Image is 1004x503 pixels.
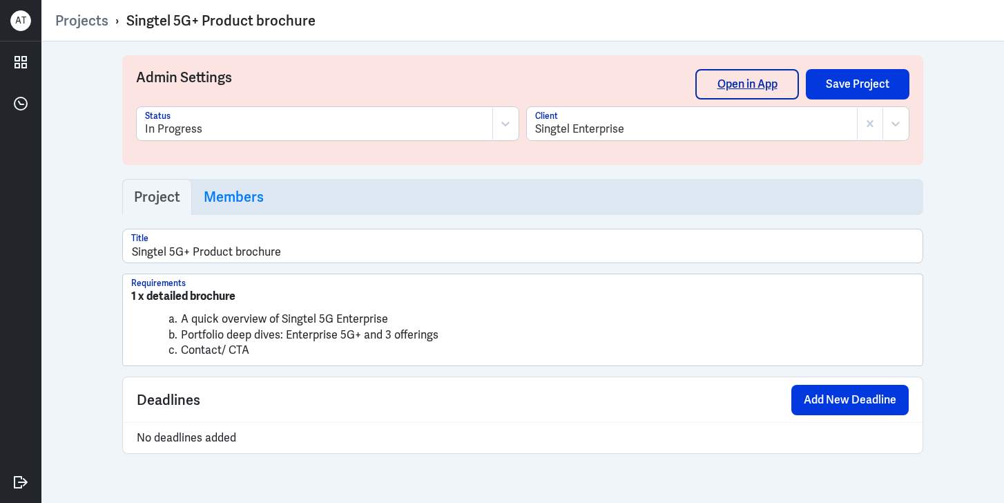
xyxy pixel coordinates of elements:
strong: 1 x detailed brochure [131,289,235,303]
h3: Project [134,189,180,205]
span: Deadlines [137,390,200,410]
div: Singtel 5G+ Product brochure [126,12,316,30]
li: A quick overview of Singtel 5G Enterprise [131,312,914,328]
h3: Members [204,189,264,205]
div: No deadlines added [123,422,923,453]
a: Projects [55,12,108,30]
li: Portfolio deep dives: Enterprise 5G+ and 3 offerings [131,328,914,343]
p: › [108,12,126,30]
input: Title [123,229,923,263]
li: Contact/ CTA [131,343,914,359]
button: Save Project [806,69,909,99]
button: Add New Deadline [791,385,909,415]
a: Open in App [695,69,799,99]
div: A T [10,10,31,31]
h3: Admin Settings [136,69,695,106]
